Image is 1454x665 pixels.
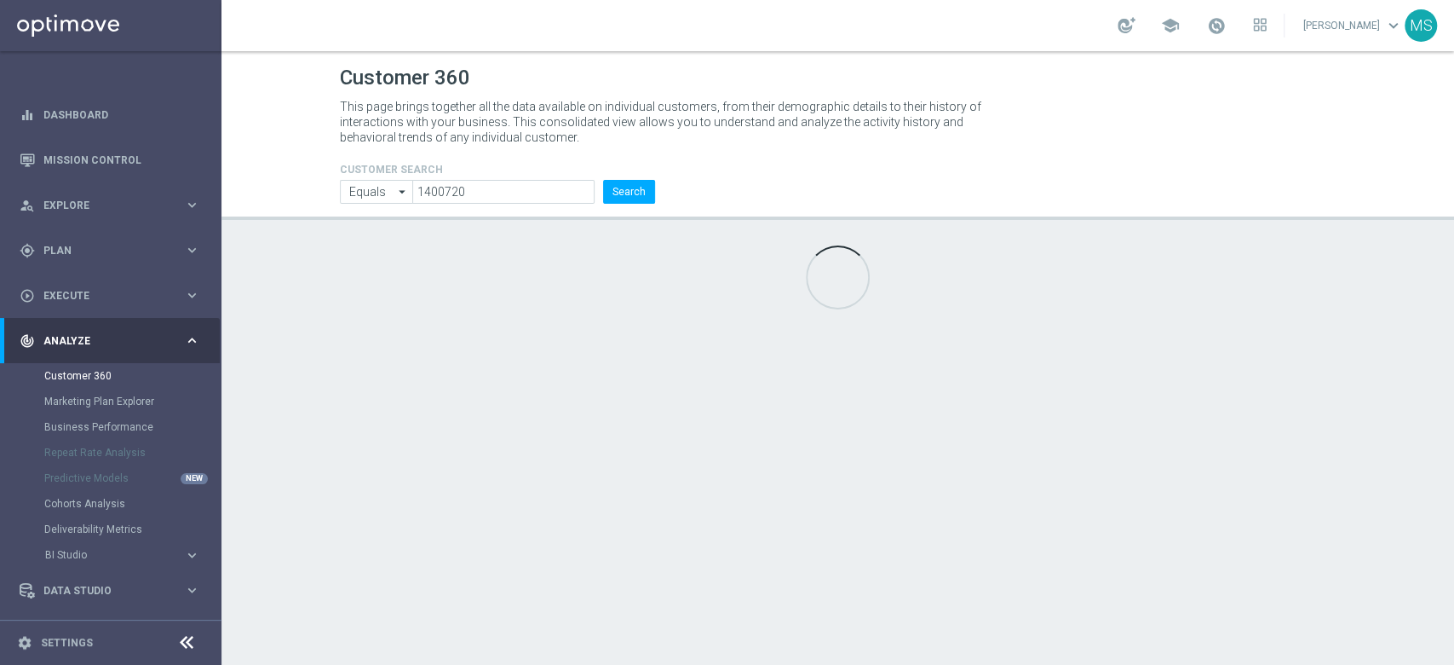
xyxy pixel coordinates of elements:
[19,108,201,122] button: equalizer Dashboard
[45,550,167,560] span: BI Studio
[43,92,200,137] a: Dashboard
[20,288,35,304] i: play_circle_outline
[184,242,200,258] i: keyboard_arrow_right
[20,137,200,182] div: Mission Control
[44,389,220,414] div: Marketing Plan Explorer
[43,613,178,658] a: Optibot
[20,92,200,137] div: Dashboard
[1405,9,1437,42] div: MS
[412,180,594,204] input: Enter CID, Email, name or phone
[44,548,201,562] button: BI Studio keyboard_arrow_right
[20,243,35,258] i: gps_fixed
[44,465,220,491] div: Predictive Models
[44,497,177,511] a: Cohorts Analysis
[43,336,184,346] span: Analyze
[20,333,184,349] div: Analyze
[43,137,200,182] a: Mission Control
[44,414,220,440] div: Business Performance
[19,153,201,167] button: Mission Control
[603,180,655,204] button: Search
[20,107,35,123] i: equalizer
[19,244,201,257] button: gps_fixed Plan keyboard_arrow_right
[43,586,184,596] span: Data Studio
[20,243,184,258] div: Plan
[19,584,201,598] button: Data Studio keyboard_arrow_right
[17,635,32,651] i: settings
[44,363,220,389] div: Customer 360
[394,181,411,203] i: arrow_drop_down
[44,395,177,408] a: Marketing Plan Explorer
[19,334,201,348] button: track_changes Analyze keyboard_arrow_right
[19,199,201,212] button: person_search Explore keyboard_arrow_right
[184,582,200,598] i: keyboard_arrow_right
[20,288,184,304] div: Execute
[184,287,200,304] i: keyboard_arrow_right
[44,542,220,568] div: BI Studio
[20,613,200,658] div: Optibot
[340,180,413,204] input: Enter CID, Email, name or phone
[44,491,220,517] div: Cohorts Analysis
[43,200,184,211] span: Explore
[184,197,200,213] i: keyboard_arrow_right
[1384,16,1403,35] span: keyboard_arrow_down
[19,289,201,303] button: play_circle_outline Execute keyboard_arrow_right
[20,583,184,598] div: Data Studio
[184,547,200,564] i: keyboard_arrow_right
[44,517,220,542] div: Deliverability Metrics
[340,164,655,176] h4: CUSTOMER SEARCH
[43,291,184,301] span: Execute
[181,473,208,484] div: NEW
[340,99,996,145] p: This page brings together all the data available on individual customers, from their demographic ...
[44,369,177,383] a: Customer 360
[45,550,184,560] div: BI Studio
[44,420,177,434] a: Business Performance
[1302,13,1405,38] a: [PERSON_NAME]keyboard_arrow_down
[184,332,200,349] i: keyboard_arrow_right
[20,198,184,213] div: Explore
[43,246,184,256] span: Plan
[41,638,93,648] a: Settings
[1161,16,1180,35] span: school
[20,333,35,349] i: track_changes
[340,66,1336,90] h1: Customer 360
[44,523,177,536] a: Deliverability Metrics
[20,198,35,213] i: person_search
[44,440,220,465] div: Repeat Rate Analysis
